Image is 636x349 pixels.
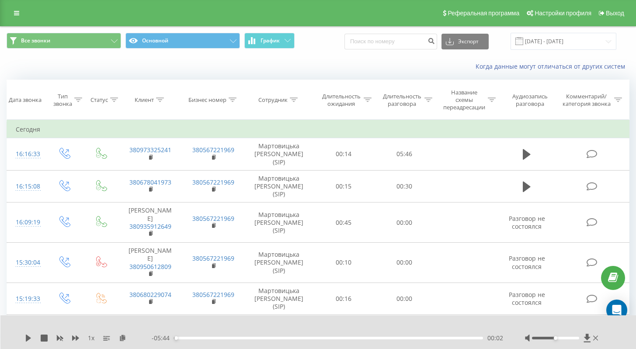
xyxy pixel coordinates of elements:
[321,93,361,108] div: Длительность ожидания
[441,34,489,49] button: Экспорт
[7,121,629,138] td: Сегодня
[16,178,37,195] div: 16:15:08
[374,202,434,243] td: 00:00
[374,243,434,283] td: 00:00
[118,243,182,283] td: [PERSON_NAME]
[9,96,42,104] div: Дата звонка
[125,33,240,49] button: Основной
[88,334,94,342] span: 1 x
[192,290,234,299] a: 380567221969
[192,214,234,223] a: 380567221969
[16,146,37,163] div: 16:16:33
[261,38,280,44] span: График
[192,146,234,154] a: 380567221969
[487,334,503,342] span: 00:02
[374,138,434,171] td: 05:46
[21,37,50,44] span: Все звонки
[442,89,486,111] div: Название схемы переадресации
[313,243,374,283] td: 00:10
[174,336,178,340] div: Accessibility label
[152,334,174,342] span: - 05:44
[192,254,234,262] a: 380567221969
[53,93,72,108] div: Тип звонка
[506,93,554,108] div: Аудиозапись разговора
[448,10,519,17] span: Реферальная программа
[344,34,437,49] input: Поиск по номеру
[561,93,612,108] div: Комментарий/категория звонка
[245,202,313,243] td: Мартовицька [PERSON_NAME] (SIP)
[129,178,171,186] a: 380678041973
[476,62,629,70] a: Когда данные могут отличаться от других систем
[606,300,627,321] div: Open Intercom Messenger
[245,138,313,171] td: Мартовицька [PERSON_NAME] (SIP)
[16,290,37,307] div: 15:19:33
[509,290,545,307] span: Разговор не состоялся
[554,336,557,340] div: Accessibility label
[382,93,422,108] div: Длительность разговора
[192,178,234,186] a: 380567221969
[188,96,226,104] div: Бизнес номер
[374,283,434,315] td: 00:00
[258,96,288,104] div: Сотрудник
[16,254,37,271] div: 15:30:04
[7,33,121,49] button: Все звонки
[374,170,434,202] td: 00:30
[245,243,313,283] td: Мартовицька [PERSON_NAME] (SIP)
[129,290,171,299] a: 380680229074
[129,146,171,154] a: 380973325241
[129,222,171,230] a: 380935912649
[313,138,374,171] td: 00:14
[244,33,295,49] button: График
[16,214,37,231] div: 16:09:19
[135,96,154,104] div: Клиент
[90,96,108,104] div: Статус
[118,202,182,243] td: [PERSON_NAME]
[245,283,313,315] td: Мартовицька [PERSON_NAME] (SIP)
[245,170,313,202] td: Мартовицька [PERSON_NAME] (SIP)
[313,283,374,315] td: 00:16
[509,214,545,230] span: Разговор не состоялся
[313,202,374,243] td: 00:45
[509,254,545,270] span: Разговор не состоялся
[129,262,171,271] a: 380950612809
[313,170,374,202] td: 00:15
